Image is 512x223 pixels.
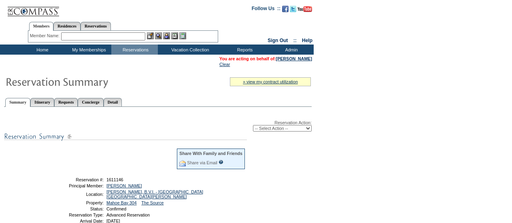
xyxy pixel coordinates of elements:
[29,22,54,31] a: Members
[179,32,186,39] img: b_calculator.gif
[65,45,111,55] td: My Memberships
[46,212,104,217] td: Reservation Type:
[81,22,111,30] a: Reservations
[282,6,289,12] img: Become our fan on Facebook
[54,98,78,106] a: Requests
[5,98,30,107] a: Summary
[30,32,61,39] div: Member Name:
[46,189,104,199] td: Location:
[179,151,242,156] div: Share With Family and Friends
[106,206,126,211] span: Confirmed
[163,32,170,39] img: Impersonate
[219,56,312,61] span: You are acting on behalf of:
[106,177,123,182] span: 1611146
[293,38,297,43] span: ::
[78,98,103,106] a: Concierge
[104,98,122,106] a: Detail
[46,206,104,211] td: Status:
[171,32,178,39] img: Reservations
[221,45,267,55] td: Reports
[18,45,65,55] td: Home
[219,160,223,164] input: What is this?
[282,8,289,13] a: Become our fan on Facebook
[30,98,54,106] a: Itinerary
[187,160,217,165] a: Share via Email
[155,32,162,39] img: View
[4,120,312,132] div: Reservation Action:
[53,22,81,30] a: Residences
[5,73,167,89] img: Reservaton Summary
[302,38,312,43] a: Help
[106,212,150,217] span: Advanced Reservation
[158,45,221,55] td: Vacation Collection
[219,62,230,67] a: Clear
[243,79,298,84] a: » view my contract utilization
[106,200,137,205] a: Mahoe Bay 304
[106,183,142,188] a: [PERSON_NAME]
[46,200,104,205] td: Property:
[268,38,288,43] a: Sign Out
[276,56,312,61] a: [PERSON_NAME]
[111,45,158,55] td: Reservations
[297,6,312,12] img: Subscribe to our YouTube Channel
[46,183,104,188] td: Principal Member:
[106,189,203,199] a: [PERSON_NAME], B.V.I. - [GEOGRAPHIC_DATA] [GEOGRAPHIC_DATA][PERSON_NAME]
[252,5,280,15] td: Follow Us ::
[141,200,164,205] a: The Source
[4,132,247,142] img: subTtlResSummary.gif
[290,8,296,13] a: Follow us on Twitter
[267,45,314,55] td: Admin
[290,6,296,12] img: Follow us on Twitter
[147,32,154,39] img: b_edit.gif
[46,177,104,182] td: Reservation #:
[297,8,312,13] a: Subscribe to our YouTube Channel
